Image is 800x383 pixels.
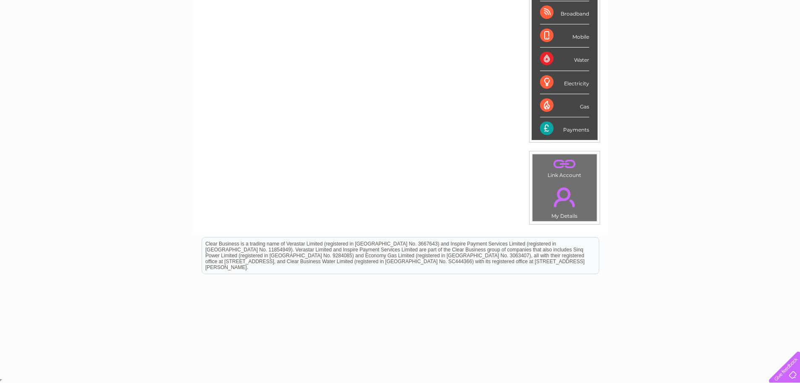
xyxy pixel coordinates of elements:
div: Broadband [540,1,589,24]
a: Water [652,36,668,42]
div: Mobile [540,24,589,48]
a: . [535,182,595,212]
td: My Details [532,180,597,222]
div: Payments [540,117,589,140]
a: 0333 014 3131 [642,4,700,15]
a: Blog [727,36,739,42]
a: . [535,156,595,171]
a: Energy [673,36,692,42]
div: Electricity [540,71,589,94]
div: Clear Business is a trading name of Verastar Limited (registered in [GEOGRAPHIC_DATA] No. 3667643... [202,5,599,41]
div: Gas [540,94,589,117]
a: Contact [744,36,765,42]
td: Link Account [532,154,597,180]
div: Water [540,48,589,71]
a: Log out [772,36,792,42]
img: logo.png [28,22,71,48]
a: Telecoms [697,36,722,42]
